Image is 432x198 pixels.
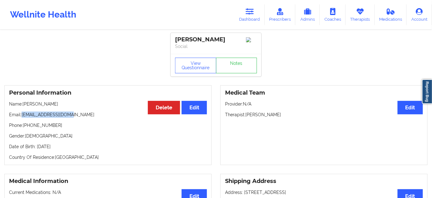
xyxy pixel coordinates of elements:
p: Provider: N/A [225,101,423,107]
p: Email: [EMAIL_ADDRESS][DOMAIN_NAME] [9,112,207,118]
a: Medications [375,4,407,25]
p: Country Of Residence: [GEOGRAPHIC_DATA] [9,154,207,160]
div: [PERSON_NAME] [175,36,257,43]
p: Phone: [PHONE_NUMBER] [9,122,207,128]
p: Gender: [DEMOGRAPHIC_DATA] [9,133,207,139]
a: Notes [216,58,257,73]
button: Edit [182,101,207,114]
p: Date of Birth: [DATE] [9,143,207,150]
a: Report Bug [422,79,432,104]
h3: Shipping Address [225,178,423,185]
img: Image%2Fplaceholer-image.png [246,37,257,42]
p: Address: [STREET_ADDRESS] [225,189,423,195]
h3: Medical Team [225,89,423,96]
h3: Personal Information [9,89,207,96]
h3: Medical Information [9,178,207,185]
button: View Questionnaire [175,58,216,73]
button: Delete [148,101,180,114]
a: Prescribers [265,4,296,25]
a: Therapists [346,4,375,25]
p: Current Medications: N/A [9,189,207,195]
a: Admins [295,4,320,25]
p: Therapist: [PERSON_NAME] [225,112,423,118]
a: Coaches [320,4,346,25]
p: Social [175,43,257,49]
button: Edit [398,101,423,114]
p: Name: [PERSON_NAME] [9,101,207,107]
a: Account [407,4,432,25]
a: Dashboard [235,4,265,25]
